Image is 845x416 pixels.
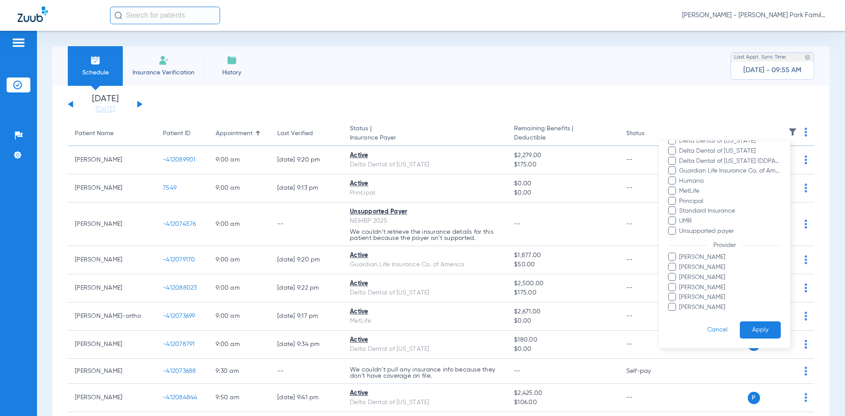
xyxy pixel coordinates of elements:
[679,166,781,176] span: Guardian Life Insurance Co. of America
[679,283,781,292] span: [PERSON_NAME]
[679,227,781,236] span: Unsupported payer
[695,321,740,339] button: Cancel
[679,187,781,196] span: MetLife
[679,177,781,186] span: Humana
[679,217,781,226] span: UMR
[679,303,781,312] span: [PERSON_NAME]
[708,242,741,248] span: Provider
[679,157,781,166] span: Delta Dental of [US_STATE] (DDPA) - AI
[679,197,781,206] span: Principal
[679,136,781,146] span: Delta Dental of [US_STATE]
[679,206,781,216] span: Standard Insurance
[740,321,781,339] button: Apply
[679,253,781,262] span: [PERSON_NAME]
[679,273,781,282] span: [PERSON_NAME]
[679,147,781,156] span: Delta Dental of [US_STATE]
[679,263,781,272] span: [PERSON_NAME]
[679,293,781,302] span: [PERSON_NAME]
